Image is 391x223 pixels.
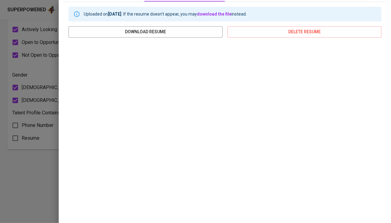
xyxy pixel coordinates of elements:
[232,28,377,36] span: delete resume
[73,28,218,36] span: download resume
[68,26,223,38] button: download resume
[227,26,382,38] button: delete resume
[84,9,247,20] div: Uploaded on . If the resume doesn't appear, you may instead.
[197,12,231,16] a: download the file
[108,12,121,16] b: [DATE]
